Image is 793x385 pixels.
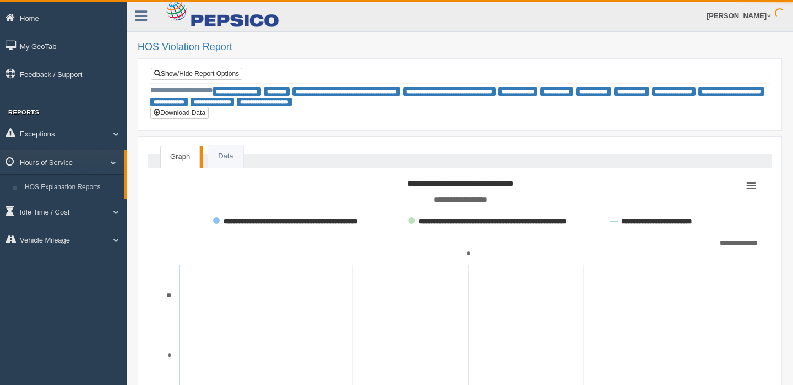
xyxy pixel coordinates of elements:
[138,42,782,53] h2: HOS Violation Report
[20,178,124,197] a: HOS Explanation Reports
[150,107,209,119] button: Download Data
[208,145,243,168] a: Data
[160,146,200,168] a: Graph
[151,68,242,80] a: Show/Hide Report Options
[20,197,124,217] a: HOS Violation Audit Reports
